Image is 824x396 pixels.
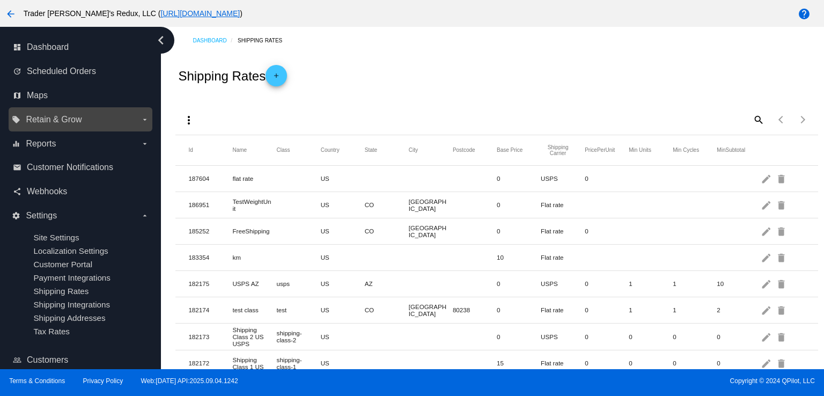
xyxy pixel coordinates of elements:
[27,187,67,196] span: Webhooks
[761,170,774,187] mat-icon: edit
[238,32,292,49] a: Shipping Rates
[776,223,789,239] mat-icon: delete
[233,324,277,350] mat-cell: Shipping Class 2 US USPS
[27,67,96,76] span: Scheduled Orders
[717,277,761,290] mat-cell: 10
[13,39,149,56] a: dashboard Dashboard
[717,304,761,316] mat-cell: 2
[673,331,717,343] mat-cell: 0
[321,147,340,153] button: Change sorting for Country
[409,300,453,320] mat-cell: [GEOGRAPHIC_DATA]
[585,225,629,237] mat-cell: 0
[541,225,585,237] mat-cell: Flat rate
[141,140,149,148] i: arrow_drop_down
[27,355,68,365] span: Customers
[26,139,56,149] span: Reports
[321,225,365,237] mat-cell: US
[497,277,541,290] mat-cell: 0
[321,304,365,316] mat-cell: US
[24,9,242,18] span: Trader [PERSON_NAME]'s Redux, LLC ( )
[585,277,629,290] mat-cell: 0
[365,225,409,237] mat-cell: CO
[497,304,541,316] mat-cell: 0
[585,357,629,369] mat-cell: 0
[409,195,453,215] mat-cell: [GEOGRAPHIC_DATA]
[188,172,232,185] mat-cell: 187604
[365,199,409,211] mat-cell: CO
[33,273,111,282] a: Payment Integrations
[188,357,232,369] mat-cell: 182172
[27,91,48,100] span: Maps
[673,304,717,316] mat-cell: 1
[365,147,377,153] button: Change sorting for State
[321,277,365,290] mat-cell: US
[13,159,149,176] a: email Customer Notifications
[9,377,65,385] a: Terms & Conditions
[233,251,277,263] mat-cell: km
[717,357,761,369] mat-cell: 0
[13,91,21,100] i: map
[160,9,240,18] a: [URL][DOMAIN_NAME]
[321,357,365,369] mat-cell: US
[541,277,585,290] mat-cell: USPS
[321,199,365,211] mat-cell: US
[761,223,774,239] mat-icon: edit
[776,328,789,345] mat-icon: delete
[497,251,541,263] mat-cell: 10
[541,144,575,156] button: Change sorting for ShippingCarrier
[4,8,17,20] mat-icon: arrow_back
[585,304,629,316] mat-cell: 0
[188,199,232,211] mat-cell: 186951
[277,354,321,373] mat-cell: shipping-class-1
[321,331,365,343] mat-cell: US
[497,331,541,343] mat-cell: 0
[188,225,232,237] mat-cell: 185252
[453,147,475,153] button: Change sorting for Postcode
[761,302,774,318] mat-icon: edit
[26,115,82,124] span: Retain & Grow
[83,377,123,385] a: Privacy Policy
[33,287,89,296] span: Shipping Rates
[141,377,238,385] a: Web:[DATE] API:2025.09.04.1242
[13,356,21,364] i: people_outline
[182,114,195,127] mat-icon: more_vert
[233,354,277,373] mat-cell: Shipping Class 1 US
[152,32,170,49] i: chevron_left
[233,225,277,237] mat-cell: FreeShipping
[585,172,629,185] mat-cell: 0
[33,246,108,255] a: Localization Settings
[761,249,774,266] mat-icon: edit
[13,43,21,52] i: dashboard
[13,187,21,196] i: share
[233,147,247,153] button: Change sorting for Name
[497,147,523,153] button: Change sorting for BasePrice
[761,355,774,371] mat-icon: edit
[776,196,789,213] mat-icon: delete
[277,304,321,316] mat-cell: test
[629,277,673,290] mat-cell: 1
[233,277,277,290] mat-cell: USPS AZ
[141,211,149,220] i: arrow_drop_down
[33,300,110,309] a: Shipping Integrations
[497,225,541,237] mat-cell: 0
[717,331,761,343] mat-cell: 0
[188,251,232,263] mat-cell: 183354
[188,277,232,290] mat-cell: 182175
[752,111,764,128] mat-icon: search
[629,304,673,316] mat-cell: 1
[798,8,811,20] mat-icon: help
[541,304,585,316] mat-cell: Flat rate
[12,115,20,124] i: local_offer
[13,183,149,200] a: share Webhooks
[233,172,277,185] mat-cell: flat rate
[629,331,673,343] mat-cell: 0
[365,304,409,316] mat-cell: CO
[771,109,792,130] button: Previous page
[277,327,321,346] mat-cell: shipping-class-2
[27,42,69,52] span: Dashboard
[193,32,238,49] a: Dashboard
[321,251,365,263] mat-cell: US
